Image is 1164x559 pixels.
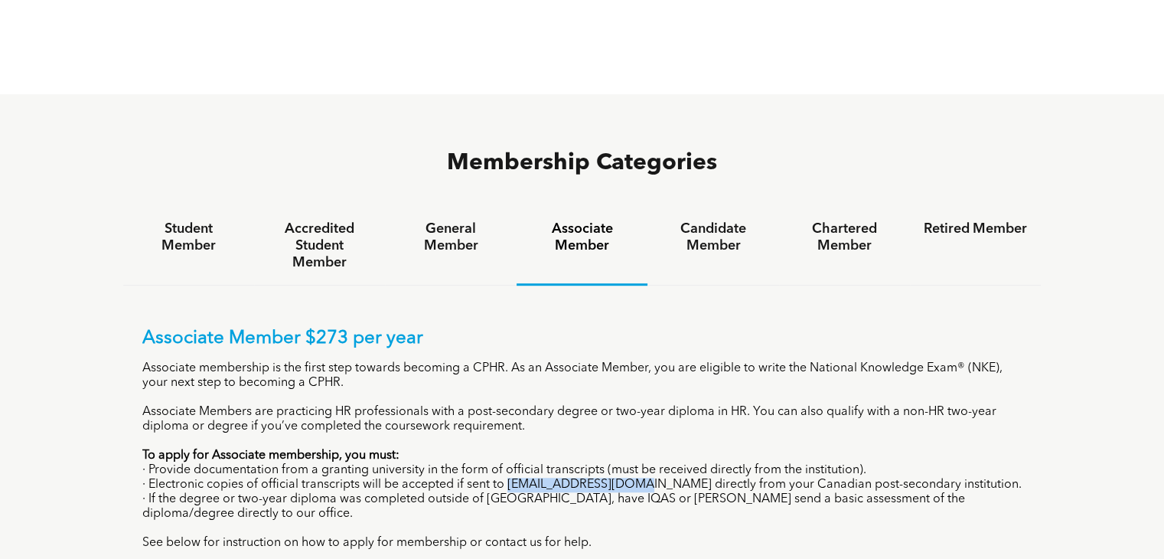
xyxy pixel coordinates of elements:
[142,492,1022,521] p: · If the degree or two-year diploma was completed outside of [GEOGRAPHIC_DATA], have IQAS or [PER...
[142,328,1022,350] p: Associate Member $273 per year
[793,221,896,254] h4: Chartered Member
[447,152,717,175] span: Membership Categories
[399,221,502,254] h4: General Member
[142,405,1022,434] p: Associate Members are practicing HR professionals with a post-secondary degree or two-year diplom...
[142,536,1022,551] p: See below for instruction on how to apply for membership or contact us for help.
[137,221,240,254] h4: Student Member
[142,449,399,462] strong: To apply for Associate membership, you must:
[142,478,1022,492] p: · Electronic copies of official transcripts will be accepted if sent to [EMAIL_ADDRESS][DOMAIN_NA...
[268,221,371,271] h4: Accredited Student Member
[142,361,1022,391] p: Associate membership is the first step towards becoming a CPHR. As an Associate Member, you are e...
[530,221,634,254] h4: Associate Member
[924,221,1027,237] h4: Retired Member
[661,221,765,254] h4: Candidate Member
[142,463,1022,478] p: · Provide documentation from a granting university in the form of official transcripts (must be r...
